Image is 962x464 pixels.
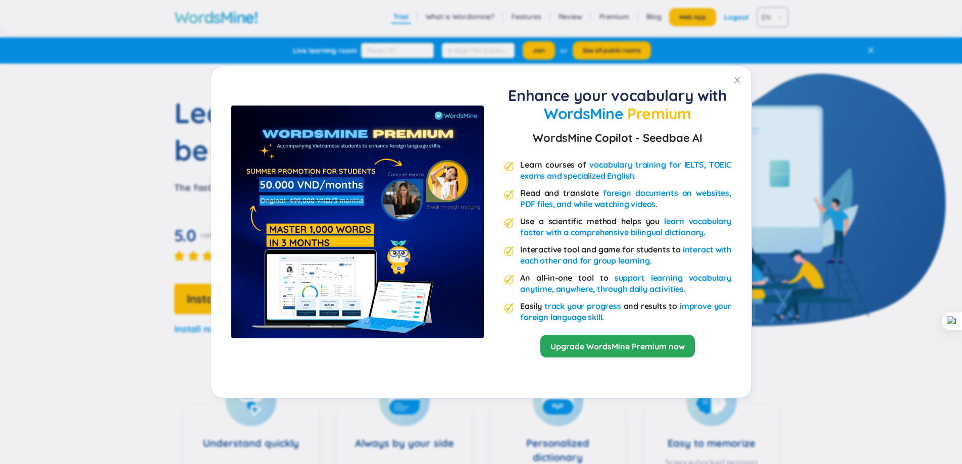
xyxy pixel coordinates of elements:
button: Upgrade WordsMine Premium now [540,335,695,357]
img: premium [504,303,514,313]
div: Read and translate [520,187,731,210]
span: close [733,76,741,84]
span: track your progress [544,301,621,311]
div: Interactive tool and game for students to [520,244,731,266]
div: Use a scientific method helps you [520,216,731,238]
img: premium [504,218,514,228]
span: interact with each other and for group learning. [520,244,731,266]
span: improve your foreign language skill. [520,301,731,322]
img: premium [231,106,484,338]
div: Easily and results to [520,300,731,323]
strong: WordsMine Copilot - Seedbae AI [533,129,702,147]
span: learn vocabulary faster with a comprehensive bilingual dictionary. [520,216,731,237]
span: vocabulary training for IELTS, TOEIC exams and specialized English. [520,160,731,181]
a: Upgrade WordsMine Premium now [550,341,685,352]
span: support learning vocabulary anytime, anywhere, through daily activities. [520,273,731,294]
span: Enhance your vocabulary with [508,86,727,105]
span: foreign documents on websites, PDF files, and while watching videos. [520,188,731,209]
img: premium [504,162,514,172]
img: premium [504,246,514,256]
span: WordsMine [544,104,623,123]
img: premium [504,190,514,200]
span: Premium [627,104,691,123]
div: An all-in-one tool to [520,272,731,294]
img: premium [504,275,514,285]
button: Close [723,66,751,94]
div: Learn courses of [520,159,731,181]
